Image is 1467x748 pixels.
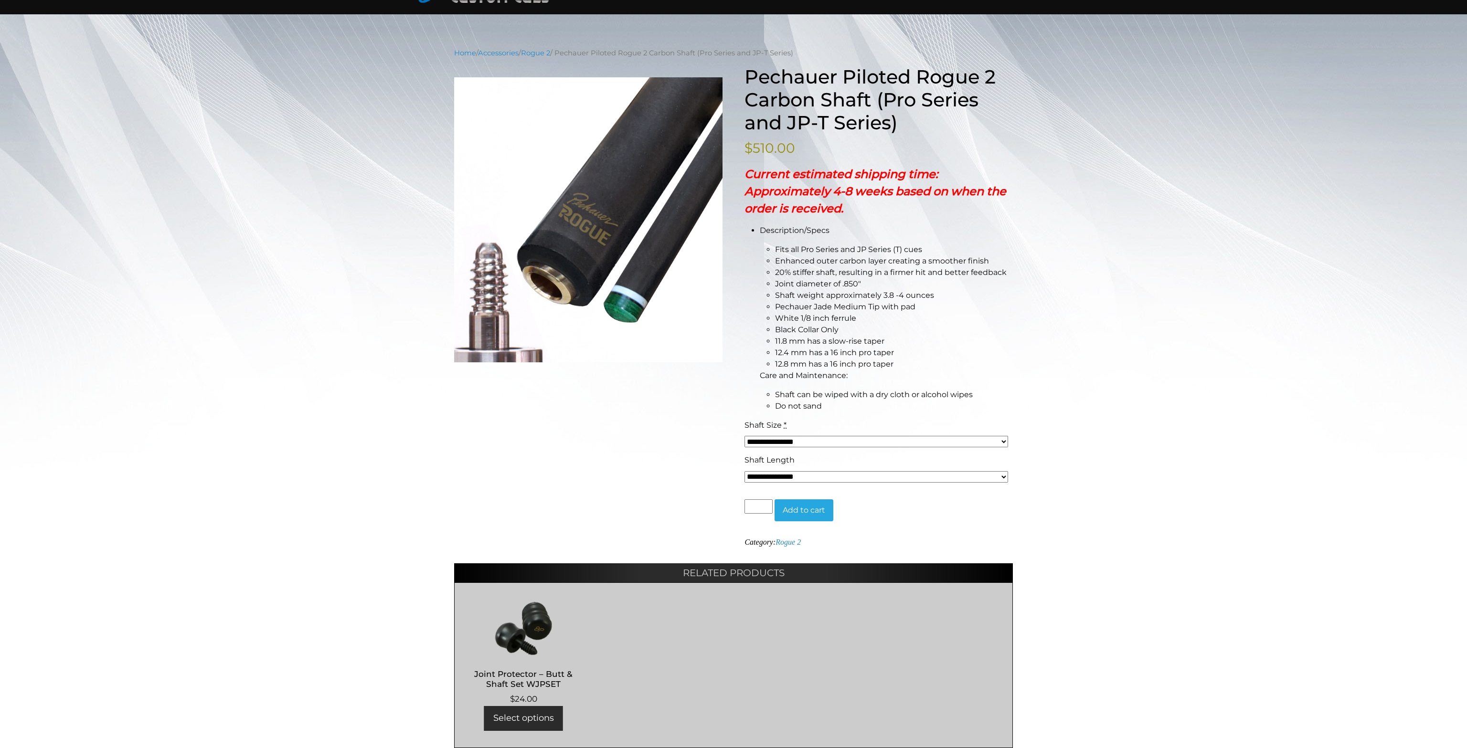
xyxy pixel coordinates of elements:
[775,279,861,288] span: Joint diameter of .850″
[775,314,856,323] span: White 1/8 inch ferrule
[454,49,476,57] a: Home
[775,302,915,311] span: Pechauer Jade Medium Tip with pad
[478,49,519,57] a: Accessories
[744,65,1013,134] h1: Pechauer Piloted Rogue 2 Carbon Shaft (Pro Series and JP-T Series)
[744,140,795,156] bdi: 510.00
[760,226,829,235] span: Description/Specs
[775,359,893,369] span: 12.8 mm has a 16 inch pro taper
[775,291,934,300] span: Shaft weight approximately 3.8 -4 ounces
[464,600,583,657] img: Joint Protector - Butt & Shaft Set WJPSET
[454,563,1013,582] h2: Related products
[744,167,1006,215] strong: Current estimated shipping time: Approximately 4-8 weeks based on when the order is received.
[775,401,822,411] span: Do not sand
[744,538,801,546] span: Category:
[454,48,1013,58] nav: Breadcrumb
[775,256,989,265] span: Enhanced outer carbon layer creating a smoother finish
[744,421,782,430] span: Shaft Size
[775,499,833,521] button: Add to cart
[454,77,723,363] img: new-pro-with-tip-jade.png
[510,694,515,704] span: $
[464,665,583,693] h2: Joint Protector – Butt & Shaft Set WJPSET
[784,421,787,430] abbr: required
[744,499,772,514] input: Product quantity
[776,538,801,546] a: Rogue 2
[775,348,894,357] span: 12.4 mm has a 16 inch pro taper
[510,694,537,704] bdi: 24.00
[775,337,884,346] span: 11.8 mm has a slow-rise taper
[775,390,973,399] span: Shaft can be wiped with a dry cloth or alcohol wipes
[464,600,583,705] a: Joint Protector – Butt & Shaft Set WJPSET $24.00
[775,244,1013,255] li: Fits all Pro Series and JP Series (T) cues
[775,325,839,334] span: Black Collar Only
[521,49,550,57] a: Rogue 2
[484,706,563,730] a: Select options for “Joint Protector - Butt & Shaft Set WJPSET”
[760,371,848,380] span: Care and Maintenance:
[744,140,753,156] span: $
[744,455,795,464] span: Shaft Length
[775,268,1007,277] span: 20% stiffer shaft, resulting in a firmer hit and better feedback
